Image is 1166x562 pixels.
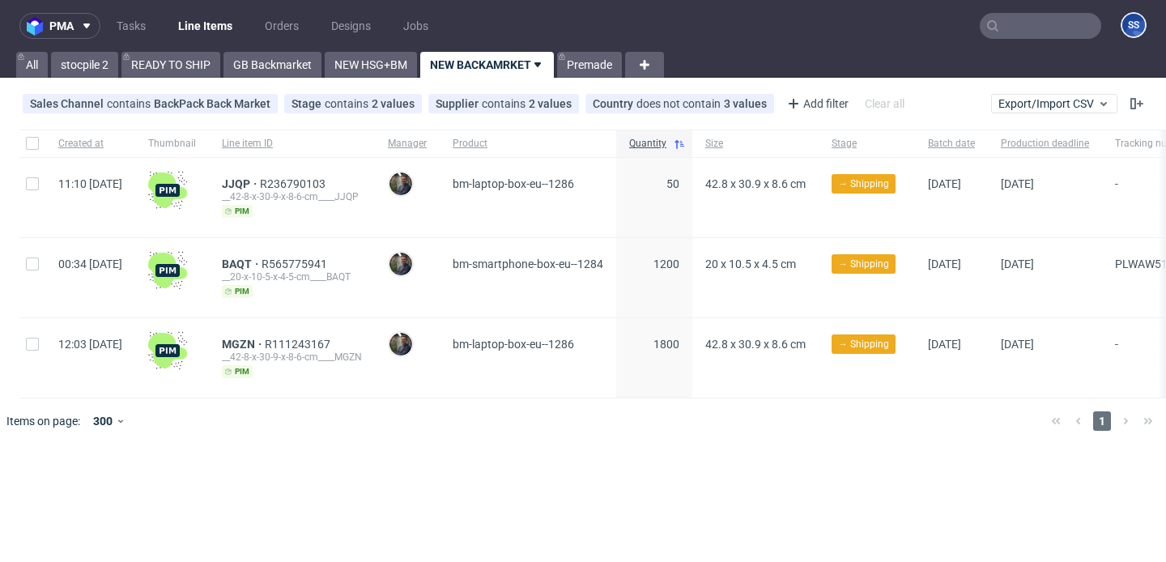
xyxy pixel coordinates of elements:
[291,97,325,110] span: Stage
[389,253,412,275] img: Maciej Sobola
[321,13,381,39] a: Designs
[148,171,187,210] img: wHgJFi1I6lmhQAAAABJRU5ErkJggg==
[705,177,806,190] span: 42.8 x 30.9 x 8.6 cm
[705,338,806,351] span: 42.8 x 30.9 x 8.6 cm
[223,52,321,78] a: GB Backmarket
[1001,338,1034,351] span: [DATE]
[724,97,767,110] div: 3 values
[862,92,908,115] div: Clear all
[325,52,417,78] a: NEW HSG+BM
[629,137,666,151] span: Quantity
[222,190,362,203] div: __42-8-x-30-9-x-8-6-cm____JJQP
[1001,258,1034,270] span: [DATE]
[928,338,961,351] span: [DATE]
[58,258,122,270] span: 00:34 [DATE]
[30,97,107,110] span: Sales Channel
[928,177,961,190] span: [DATE]
[121,52,220,78] a: READY TO SHIP
[87,410,116,432] div: 300
[420,52,554,78] a: NEW BACKAMRKET
[154,97,270,110] div: BackPack Back Market
[222,270,362,283] div: __20-x-10-5-x-4-5-cm____BAQT
[58,137,122,151] span: Created at
[482,97,529,110] span: contains
[222,137,362,151] span: Line item ID
[529,97,572,110] div: 2 values
[107,13,155,39] a: Tasks
[260,177,329,190] a: R236790103
[394,13,438,39] a: Jobs
[51,52,118,78] a: stocpile 2
[453,177,574,190] span: bm-laptop-box-eu--1286
[666,177,679,190] span: 50
[58,177,122,190] span: 11:10 [DATE]
[593,97,636,110] span: Country
[168,13,242,39] a: Line Items
[781,91,852,117] div: Add filter
[16,52,48,78] a: All
[453,338,574,351] span: bm-laptop-box-eu--1286
[1001,177,1034,190] span: [DATE]
[705,258,796,270] span: 20 x 10.5 x 4.5 cm
[1001,137,1089,151] span: Production deadline
[928,258,961,270] span: [DATE]
[388,137,427,151] span: Manager
[436,97,482,110] span: Supplier
[222,177,260,190] a: JJQP
[653,338,679,351] span: 1800
[389,172,412,195] img: Maciej Sobola
[222,258,262,270] a: BAQT
[148,251,187,290] img: wHgJFi1I6lmhQAAAABJRU5ErkJggg==
[107,97,154,110] span: contains
[453,137,603,151] span: Product
[832,137,902,151] span: Stage
[262,258,330,270] a: R565775941
[838,337,889,351] span: → Shipping
[222,205,253,218] span: pim
[148,137,196,151] span: Thumbnail
[928,137,975,151] span: Batch date
[148,331,187,370] img: wHgJFi1I6lmhQAAAABJRU5ErkJggg==
[1093,411,1111,431] span: 1
[991,94,1117,113] button: Export/Import CSV
[1122,14,1145,36] figcaption: SS
[705,137,806,151] span: Size
[653,258,679,270] span: 1200
[557,52,622,78] a: Premade
[838,257,889,271] span: → Shipping
[998,97,1110,110] span: Export/Import CSV
[838,177,889,191] span: → Shipping
[636,97,724,110] span: does not contain
[222,365,253,378] span: pim
[255,13,309,39] a: Orders
[389,333,412,356] img: Maciej Sobola
[6,413,80,429] span: Items on page:
[222,338,265,351] a: MGZN
[453,258,603,270] span: bm-smartphone-box-eu--1284
[222,351,362,364] div: __42-8-x-30-9-x-8-6-cm____MGZN
[325,97,372,110] span: contains
[27,17,49,36] img: logo
[19,13,100,39] button: pma
[265,338,334,351] a: R111243167
[49,20,74,32] span: pma
[372,97,415,110] div: 2 values
[58,338,122,351] span: 12:03 [DATE]
[222,285,253,298] span: pim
